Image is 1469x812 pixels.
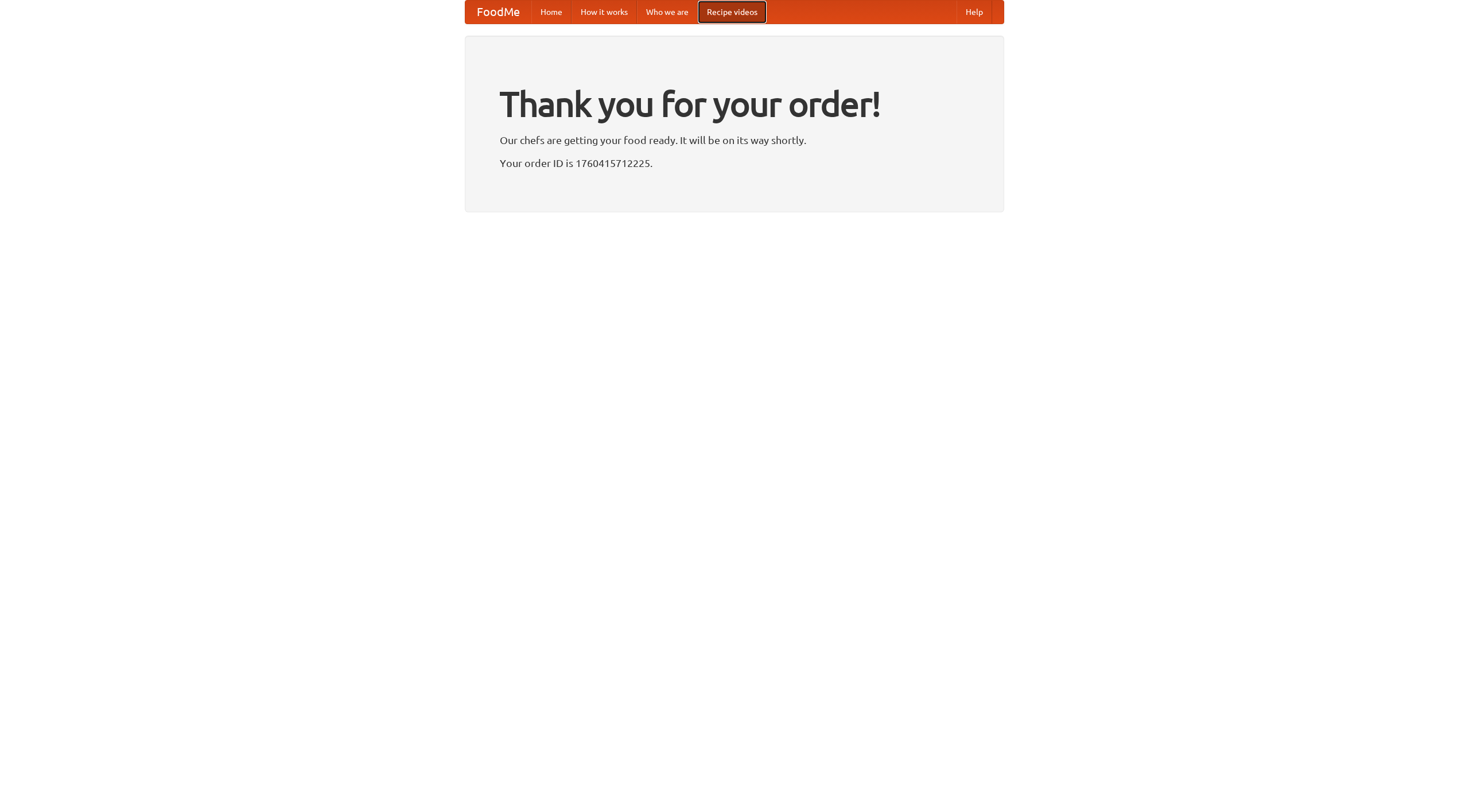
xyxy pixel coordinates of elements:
p: Our chefs are getting your food ready. It will be on its way shortly. [500,131,969,149]
a: Help [957,1,992,24]
p: Your order ID is 1760415712225. [500,154,969,172]
h1: Thank you for your order! [500,76,969,131]
a: How it works [572,1,637,24]
a: Who we are [637,1,698,24]
a: FoodMe [465,1,531,24]
a: Recipe videos [698,1,767,24]
a: Home [531,1,572,24]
